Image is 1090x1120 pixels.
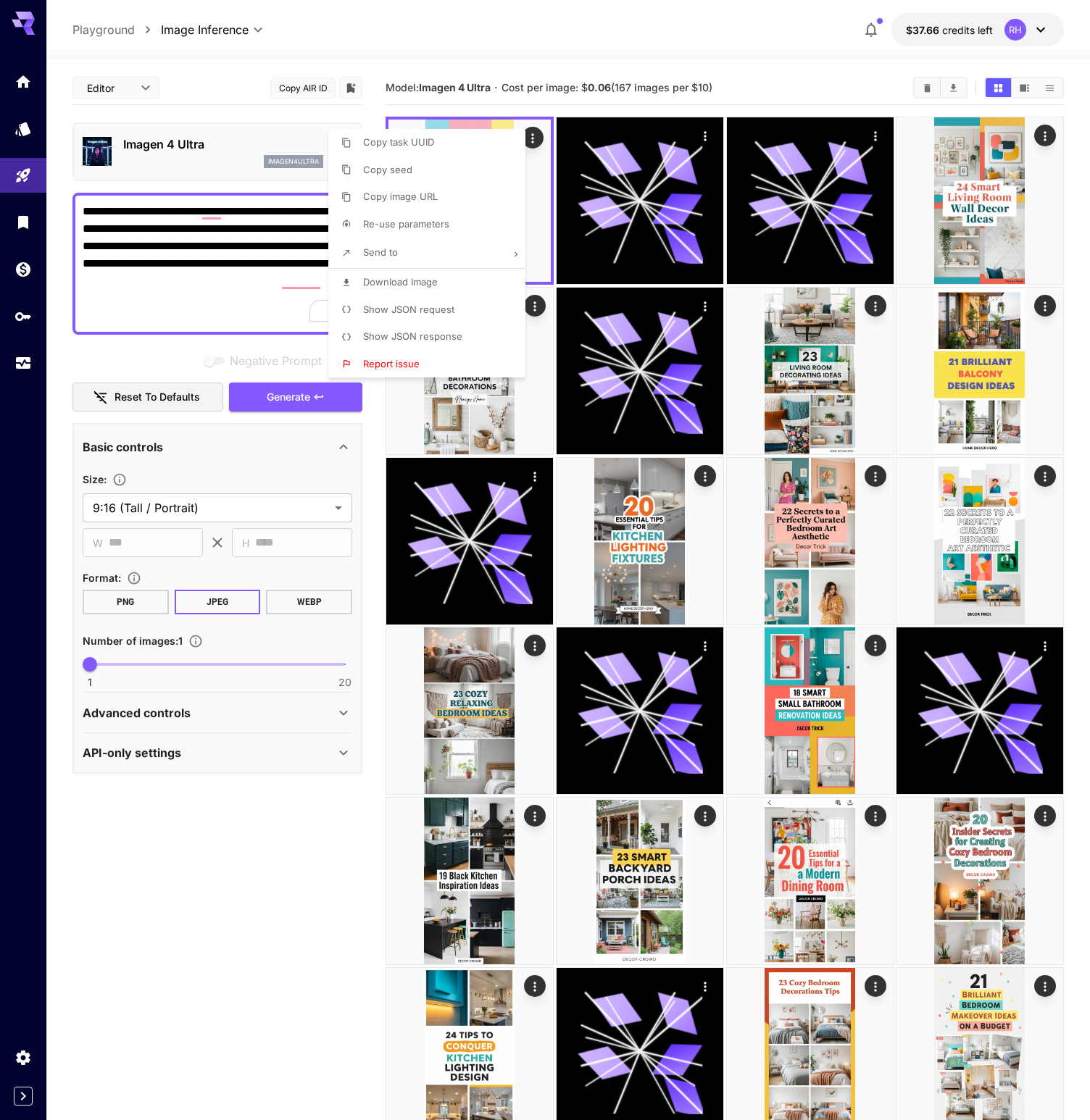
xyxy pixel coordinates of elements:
[363,136,434,148] span: Copy task UUID
[363,218,449,230] span: Re-use parameters
[363,191,438,202] span: Copy image URL
[363,330,462,342] span: Show JSON response
[363,276,438,288] span: Download Image
[363,304,454,315] span: Show JSON request
[363,164,412,175] span: Copy seed
[363,358,420,369] span: Report issue
[363,246,398,258] span: Send to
